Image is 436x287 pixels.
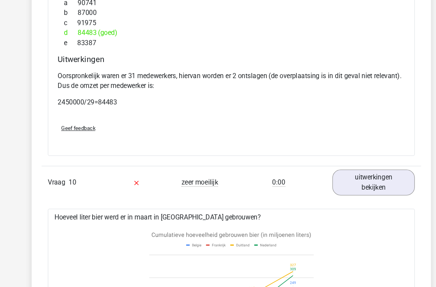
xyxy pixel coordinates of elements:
[54,51,381,60] h4: Uitwerkingen
[54,17,381,26] div: 91975
[54,7,381,17] div: 87000
[54,36,381,45] div: 83387
[60,26,73,36] span: d
[313,160,391,184] a: uitwerkingen bekijken
[54,67,381,86] p: Oorspronkelijk waren er 31 medewerkers, hiervan worden er 2 ontslagen (de overplaatsing is in dit...
[60,36,73,45] span: e
[54,92,381,101] p: 2450000/29=84483
[65,168,72,175] span: 10
[60,17,73,26] span: c
[45,167,65,177] span: Vraag
[171,168,205,176] span: zeer moeilijk
[54,26,381,36] div: 84483 (goed)
[257,168,269,176] span: 0:00
[60,7,73,17] span: b
[58,118,90,124] span: Geef feedback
